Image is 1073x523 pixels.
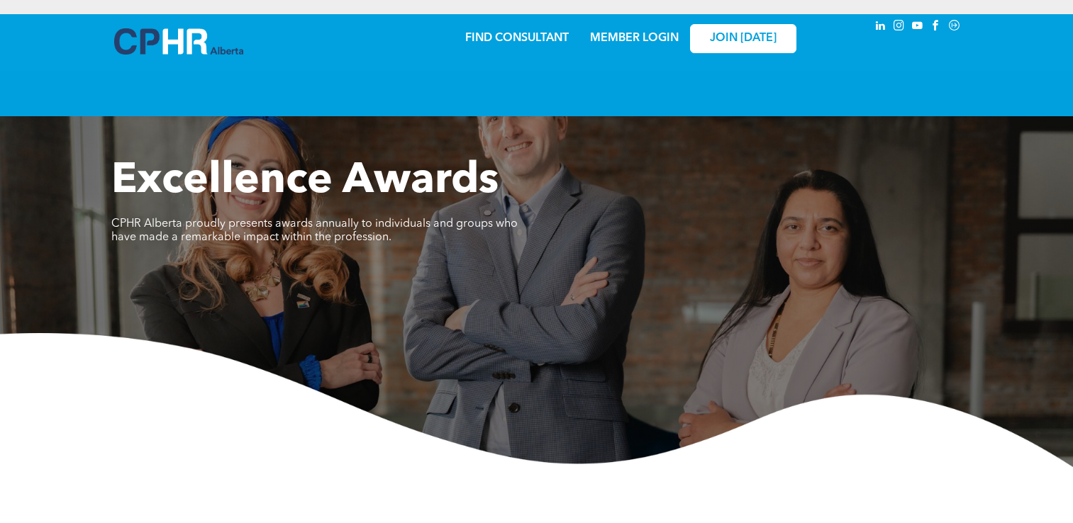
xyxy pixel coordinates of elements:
[928,18,944,37] a: facebook
[590,33,679,44] a: MEMBER LOGIN
[891,18,907,37] a: instagram
[114,28,243,55] img: A blue and white logo for cp alberta
[111,160,499,203] span: Excellence Awards
[710,32,777,45] span: JOIN [DATE]
[111,218,518,243] span: CPHR Alberta proudly presents awards annually to individuals and groups who have made a remarkabl...
[465,33,569,44] a: FIND CONSULTANT
[690,24,796,53] a: JOIN [DATE]
[910,18,925,37] a: youtube
[873,18,889,37] a: linkedin
[947,18,962,37] a: Social network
